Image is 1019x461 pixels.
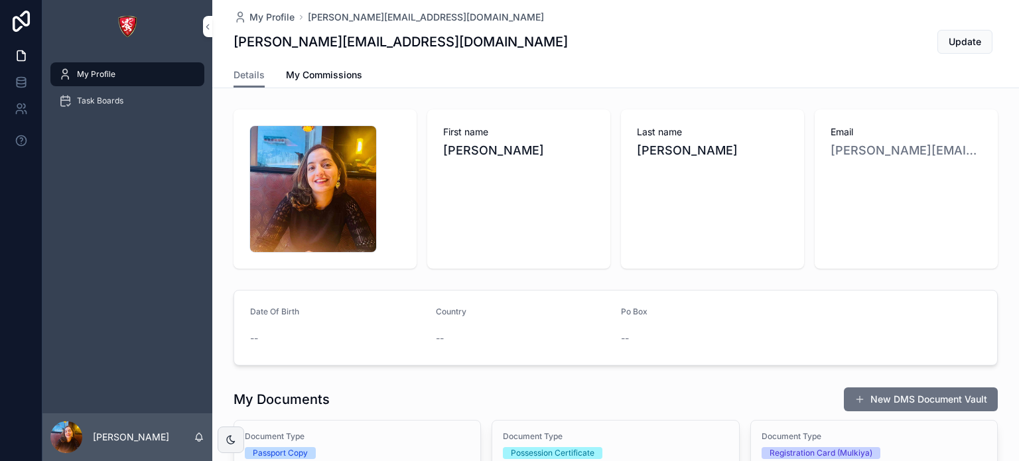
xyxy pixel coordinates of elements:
[443,125,594,139] span: First name
[443,141,594,160] span: [PERSON_NAME]
[844,387,998,411] button: New DMS Document Vault
[436,332,444,345] span: --
[637,141,788,160] span: [PERSON_NAME]
[50,89,204,113] a: Task Boards
[637,125,788,139] span: Last name
[949,35,981,48] span: Update
[234,68,265,82] span: Details
[77,69,115,80] span: My Profile
[286,63,362,90] a: My Commissions
[234,63,265,88] a: Details
[770,447,872,459] div: Registration Card (Mulkiya)
[249,11,295,24] span: My Profile
[831,141,982,160] a: [PERSON_NAME][EMAIL_ADDRESS][DOMAIN_NAME]
[50,62,204,86] a: My Profile
[245,431,470,442] span: Document Type
[234,33,568,51] h1: [PERSON_NAME][EMAIL_ADDRESS][DOMAIN_NAME]
[234,11,295,24] a: My Profile
[503,431,728,442] span: Document Type
[250,306,299,316] span: Date Of Birth
[831,125,982,139] span: Email
[77,96,123,106] span: Task Boards
[308,11,544,24] a: [PERSON_NAME][EMAIL_ADDRESS][DOMAIN_NAME]
[117,16,138,37] img: App logo
[93,430,169,444] p: [PERSON_NAME]
[253,447,308,459] div: Passport Copy
[436,306,466,316] span: Country
[621,332,629,345] span: --
[511,447,594,459] div: Possession Certificate
[621,306,647,316] span: Po Box
[42,53,212,130] div: scrollable content
[937,30,992,54] button: Update
[234,390,330,409] h1: My Documents
[250,332,258,345] span: --
[286,68,362,82] span: My Commissions
[762,431,986,442] span: Document Type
